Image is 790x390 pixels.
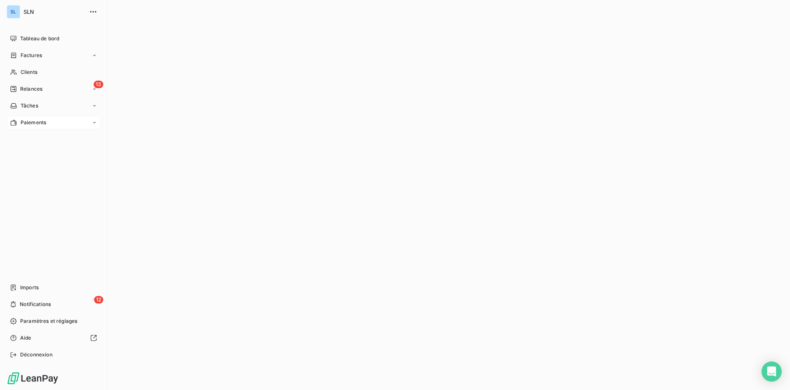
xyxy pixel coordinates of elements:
[7,372,59,385] img: Logo LeanPay
[21,119,46,126] span: Paiements
[7,5,20,18] div: SL
[20,317,77,325] span: Paramètres et réglages
[94,81,103,88] span: 13
[20,301,51,308] span: Notifications
[94,296,103,304] span: 12
[24,8,84,15] span: SLN
[7,331,100,345] a: Aide
[21,52,42,59] span: Factures
[20,351,52,359] span: Déconnexion
[21,68,37,76] span: Clients
[20,35,59,42] span: Tableau de bord
[761,361,782,382] div: Open Intercom Messenger
[20,284,39,291] span: Imports
[20,334,31,342] span: Aide
[21,102,38,110] span: Tâches
[20,85,42,93] span: Relances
